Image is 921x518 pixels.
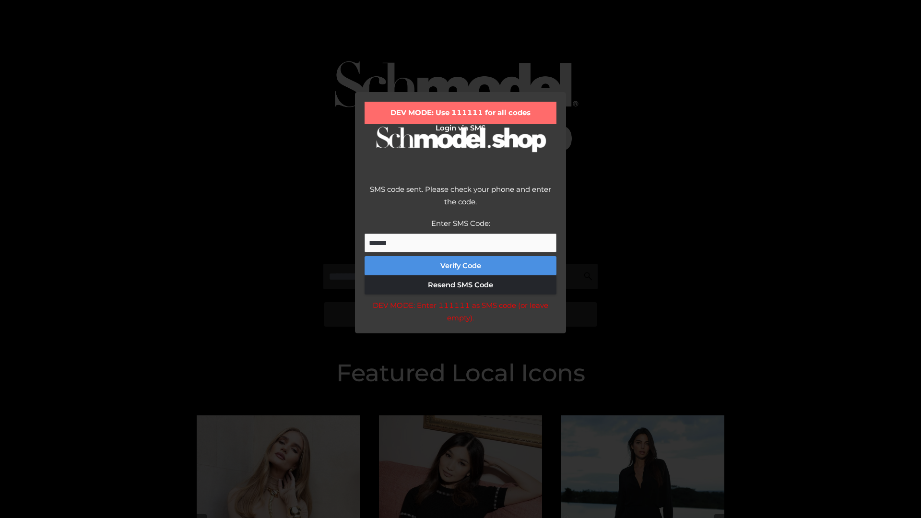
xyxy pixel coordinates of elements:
[365,102,556,124] div: DEV MODE: Use 111111 for all codes
[431,219,490,228] label: Enter SMS Code:
[365,275,556,294] button: Resend SMS Code
[365,183,556,217] div: SMS code sent. Please check your phone and enter the code.
[365,256,556,275] button: Verify Code
[365,124,556,132] h2: Login via SMS
[365,299,556,324] div: DEV MODE: Enter 111111 as SMS code (or leave empty).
